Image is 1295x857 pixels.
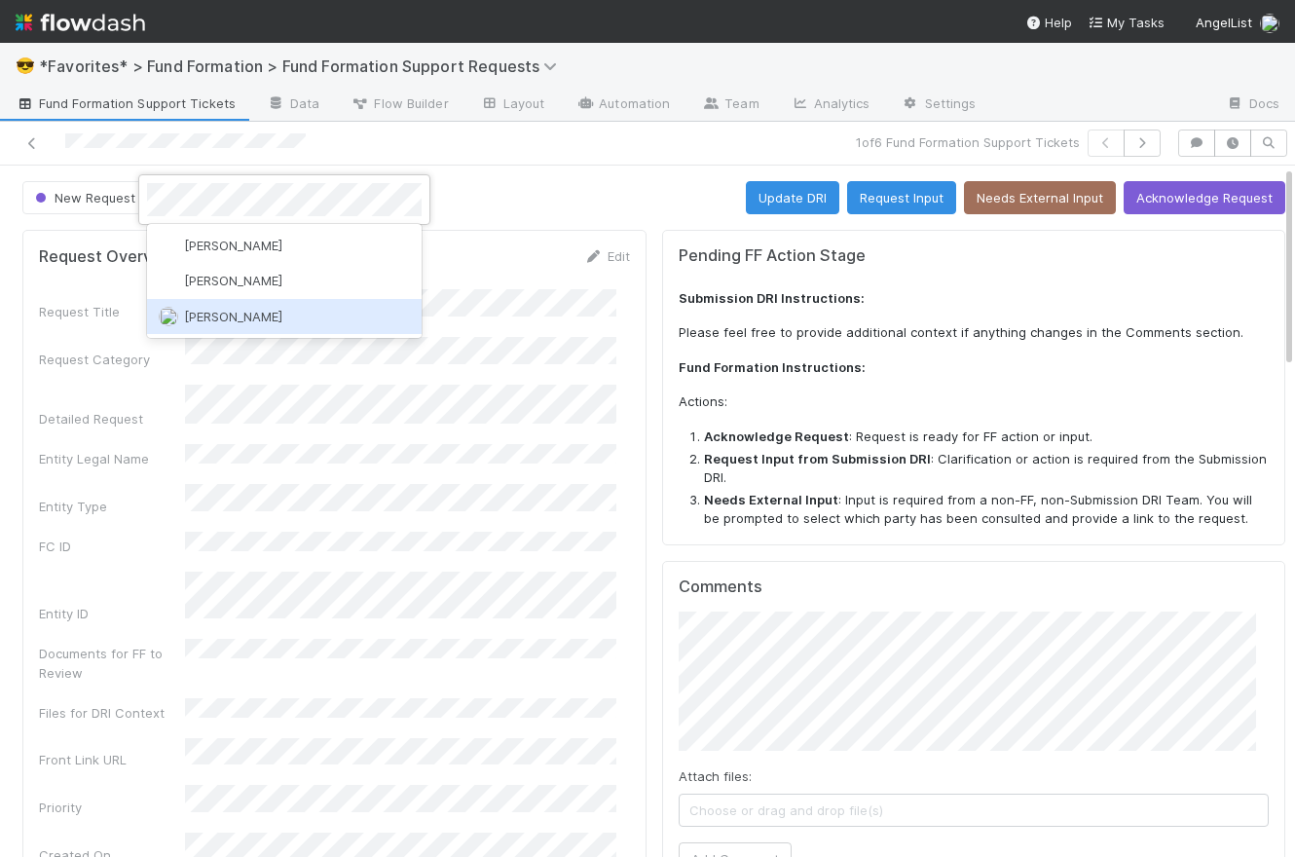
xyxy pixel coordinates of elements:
[159,236,178,255] img: avatar_d02a2cc9-4110-42ea-8259-e0e2573f4e82.png
[184,273,282,288] span: [PERSON_NAME]
[159,307,178,326] img: avatar_892eb56c-5b5a-46db-bf0b-2a9023d0e8f8.png
[184,238,282,253] span: [PERSON_NAME]
[159,272,178,291] img: avatar_d76ba448-8d9c-4fee-9d98-5492361dca83.png
[184,309,282,324] span: [PERSON_NAME]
